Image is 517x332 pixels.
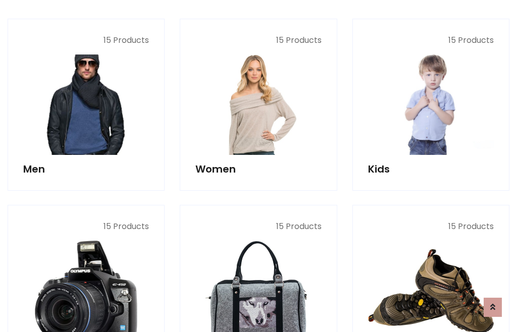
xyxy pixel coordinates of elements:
[23,34,149,46] p: 15 Products
[195,34,321,46] p: 15 Products
[23,163,149,175] h5: Men
[195,163,321,175] h5: Women
[195,220,321,233] p: 15 Products
[368,163,494,175] h5: Kids
[368,220,494,233] p: 15 Products
[368,34,494,46] p: 15 Products
[23,220,149,233] p: 15 Products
